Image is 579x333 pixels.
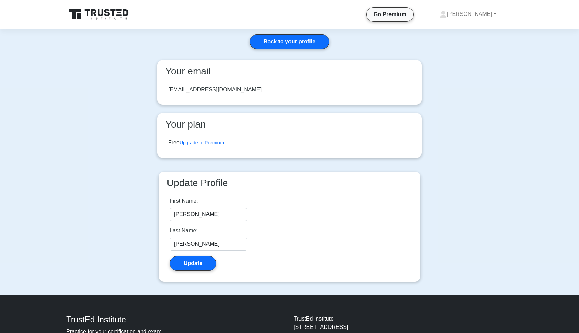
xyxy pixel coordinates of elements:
h4: TrustEd Institute [66,315,285,325]
div: Free [168,139,224,147]
h3: Your plan [163,119,416,130]
div: [EMAIL_ADDRESS][DOMAIN_NAME] [168,85,262,94]
a: Upgrade to Premium [180,140,224,145]
a: Go Premium [369,10,410,19]
a: [PERSON_NAME] [423,7,513,21]
h3: Your email [163,65,416,77]
label: Last Name: [170,226,198,235]
label: First Name: [170,197,198,205]
button: Update [170,256,216,271]
h3: Update Profile [164,177,415,189]
a: Back to your profile [250,34,329,49]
